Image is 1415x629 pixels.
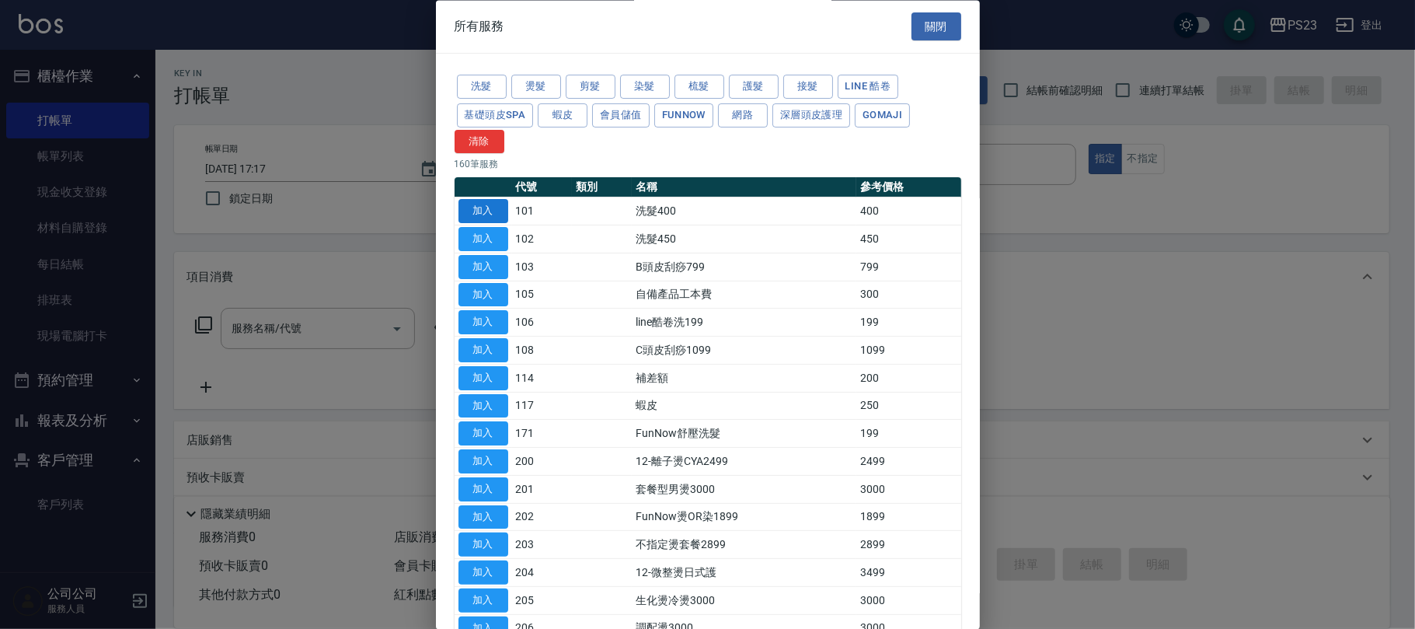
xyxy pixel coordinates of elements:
[512,420,572,448] td: 171
[632,476,856,504] td: 套餐型男燙3000
[632,531,856,559] td: 不指定燙套餐2899
[458,394,508,418] button: 加入
[512,476,572,504] td: 201
[856,253,960,281] td: 799
[512,178,572,198] th: 代號
[729,75,779,100] button: 護髮
[455,158,961,172] p: 160 筆服務
[458,200,508,224] button: 加入
[632,587,856,615] td: 生化燙冷燙3000
[632,197,856,225] td: 洗髮400
[512,504,572,532] td: 202
[856,197,960,225] td: 400
[856,531,960,559] td: 2899
[632,309,856,337] td: line酷卷洗199
[620,75,670,100] button: 染髮
[538,103,587,128] button: 蝦皮
[572,178,632,198] th: 類別
[838,75,899,100] button: LINE 酷卷
[457,103,534,128] button: 基礎頭皮SPA
[458,422,508,446] button: 加入
[632,225,856,253] td: 洗髮450
[632,337,856,365] td: C頭皮刮痧1099
[458,505,508,529] button: 加入
[512,531,572,559] td: 203
[512,253,572,281] td: 103
[632,178,856,198] th: 名稱
[512,559,572,587] td: 204
[856,420,960,448] td: 199
[458,450,508,474] button: 加入
[512,225,572,253] td: 102
[783,75,833,100] button: 接髮
[455,130,504,154] button: 清除
[911,12,961,41] button: 關閉
[512,309,572,337] td: 106
[457,75,507,100] button: 洗髮
[856,393,960,421] td: 250
[458,366,508,390] button: 加入
[856,504,960,532] td: 1899
[632,393,856,421] td: 蝦皮
[512,587,572,615] td: 205
[458,228,508,252] button: 加入
[632,281,856,309] td: 自備產品工本費
[632,420,856,448] td: FunNow舒壓洗髮
[512,365,572,393] td: 114
[512,337,572,365] td: 108
[856,365,960,393] td: 200
[458,477,508,501] button: 加入
[856,587,960,615] td: 3000
[458,339,508,363] button: 加入
[772,103,850,128] button: 深層頭皮護理
[632,365,856,393] td: 補差額
[458,255,508,279] button: 加入
[512,393,572,421] td: 117
[856,337,960,365] td: 1099
[458,283,508,307] button: 加入
[654,103,713,128] button: FUNNOW
[511,75,561,100] button: 燙髮
[566,75,615,100] button: 剪髮
[856,476,960,504] td: 3000
[512,281,572,309] td: 105
[632,253,856,281] td: B頭皮刮痧799
[458,561,508,585] button: 加入
[458,589,508,613] button: 加入
[632,448,856,476] td: 12-離子燙CYA2499
[458,533,508,557] button: 加入
[455,19,504,34] span: 所有服務
[632,559,856,587] td: 12-微整燙日式護
[718,103,768,128] button: 網路
[632,504,856,532] td: FunNow燙OR染1899
[856,559,960,587] td: 3499
[856,448,960,476] td: 2499
[856,281,960,309] td: 300
[856,309,960,337] td: 199
[512,448,572,476] td: 200
[855,103,910,128] button: Gomaji
[856,225,960,253] td: 450
[512,197,572,225] td: 101
[856,178,960,198] th: 參考價格
[458,311,508,335] button: 加入
[592,103,650,128] button: 會員儲值
[674,75,724,100] button: 梳髮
